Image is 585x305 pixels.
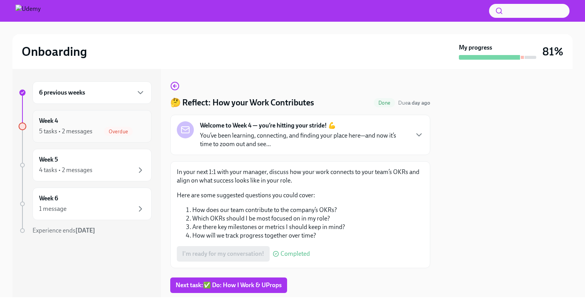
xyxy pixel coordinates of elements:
[200,131,408,148] p: You’ve been learning, connecting, and finding your place here—and now it’s time to zoom out and s...
[281,251,310,257] span: Completed
[170,277,287,293] button: Next task:✅ Do: How I Work & UProps
[39,205,67,213] div: 1 message
[32,227,95,234] span: Experience ends
[19,188,152,220] a: Week 61 message
[542,45,563,59] h3: 81%
[459,43,492,52] strong: My progress
[39,166,92,174] div: 4 tasks • 2 messages
[374,100,395,106] span: Done
[398,99,430,107] span: August 9th, 2025 10:00
[170,97,314,109] h4: 🤔 Reflect: How your Work Contributes
[39,194,58,203] h6: Week 6
[200,121,336,130] strong: Welcome to Week 4 — you’re hitting your stride! 💪
[192,223,424,231] li: Are there key milestones or metrics I should keep in mind?
[39,88,85,97] h6: 6 previous weeks
[177,168,424,185] p: In your next 1:1 with your manager, discuss how your work connects to your team’s OKRs and align ...
[39,127,92,136] div: 5 tasks • 2 messages
[22,44,87,59] h2: Onboarding
[192,231,424,240] li: How will we track progress together over time?
[177,191,424,200] p: Here are some suggested questions you could cover:
[408,100,430,106] strong: a day ago
[19,110,152,143] a: Week 45 tasks • 2 messagesOverdue
[39,117,58,125] h6: Week 4
[104,129,133,134] span: Overdue
[32,81,152,104] div: 6 previous weeks
[39,155,58,164] h6: Week 5
[75,227,95,234] strong: [DATE]
[192,206,424,214] li: How does our team contribute to the company’s OKRs?
[176,281,282,289] span: Next task : ✅ Do: How I Work & UProps
[19,149,152,181] a: Week 54 tasks • 2 messages
[15,5,41,17] img: Udemy
[192,214,424,223] li: Which OKRs should I be most focused on in my role?
[398,100,430,106] span: Due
